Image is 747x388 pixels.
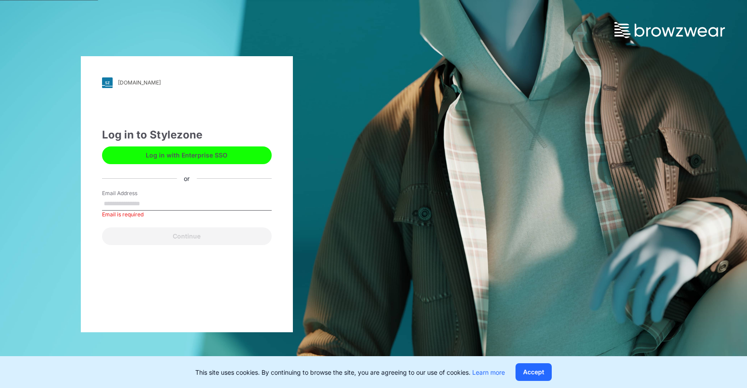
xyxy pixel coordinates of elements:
img: browzwear-logo.73288ffb.svg [614,22,725,38]
a: [DOMAIN_NAME] [102,77,272,88]
img: svg+xml;base64,PHN2ZyB3aWR0aD0iMjgiIGhlaWdodD0iMjgiIHZpZXdCb3g9IjAgMCAyOCAyOCIgZmlsbD0ibm9uZSIgeG... [102,77,113,88]
div: or [177,174,197,183]
div: Log in to Stylezone [102,127,272,143]
button: Log in with Enterprise SSO [102,146,272,164]
div: Email is required [102,211,272,219]
p: This site uses cookies. By continuing to browse the site, you are agreeing to our use of cookies. [195,368,505,377]
a: Learn more [472,369,505,376]
label: Email Address [102,189,164,197]
button: Accept [516,363,552,381]
div: [DOMAIN_NAME] [118,79,161,86]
